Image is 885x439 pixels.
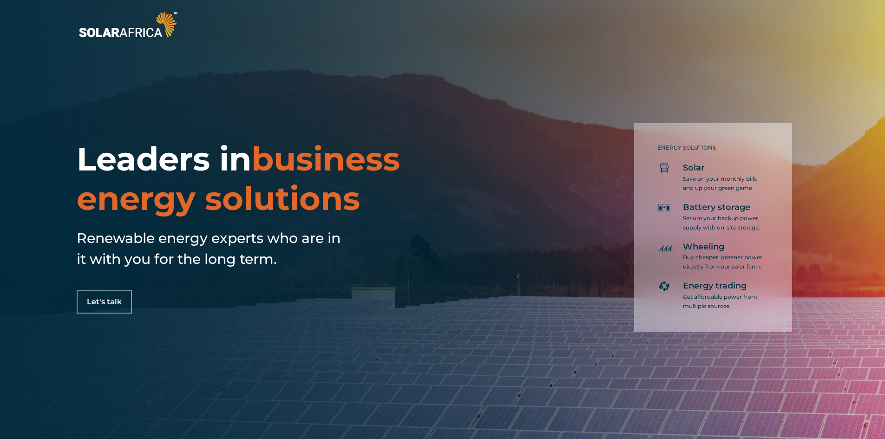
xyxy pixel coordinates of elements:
span: Energy trading [683,281,747,292]
a: Let's talk [77,290,132,314]
span: business energy solutions [77,139,400,218]
span: Solar [683,163,705,174]
span: Wheeling [683,242,724,253]
h1: Leaders in [77,139,516,218]
p: Save on your monthly bills and up your green game. [683,174,764,193]
h5: ENERGY SOLUTIONS [657,144,764,151]
span: Let's talk [87,298,122,306]
h5: Renewable energy experts who are in it with you for the long term. [77,228,346,269]
span: Battery storage [683,202,750,213]
p: Get affordable power from multiple sources. [683,292,764,311]
p: Buy cheaper, greener power directly from our solar farm. [683,253,764,271]
p: Secure your backup power supply with on-site storage. [683,214,764,232]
